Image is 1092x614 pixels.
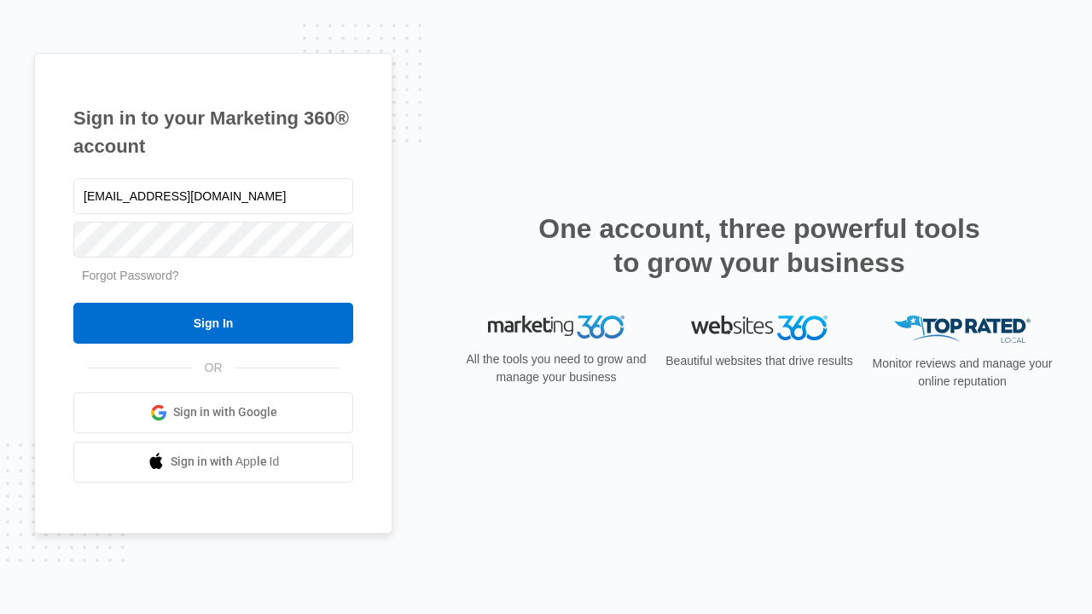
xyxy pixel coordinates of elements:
[82,269,179,282] a: Forgot Password?
[73,392,353,433] a: Sign in with Google
[488,316,624,339] img: Marketing 360
[867,355,1058,391] p: Monitor reviews and manage your online reputation
[691,316,828,340] img: Websites 360
[171,453,280,471] span: Sign in with Apple Id
[173,403,277,421] span: Sign in with Google
[73,442,353,483] a: Sign in with Apple Id
[73,303,353,344] input: Sign In
[193,359,235,377] span: OR
[533,211,985,280] h2: One account, three powerful tools to grow your business
[461,350,652,386] p: All the tools you need to grow and manage your business
[894,316,1031,344] img: Top Rated Local
[73,178,353,214] input: Email
[73,104,353,160] h1: Sign in to your Marketing 360® account
[664,352,855,370] p: Beautiful websites that drive results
